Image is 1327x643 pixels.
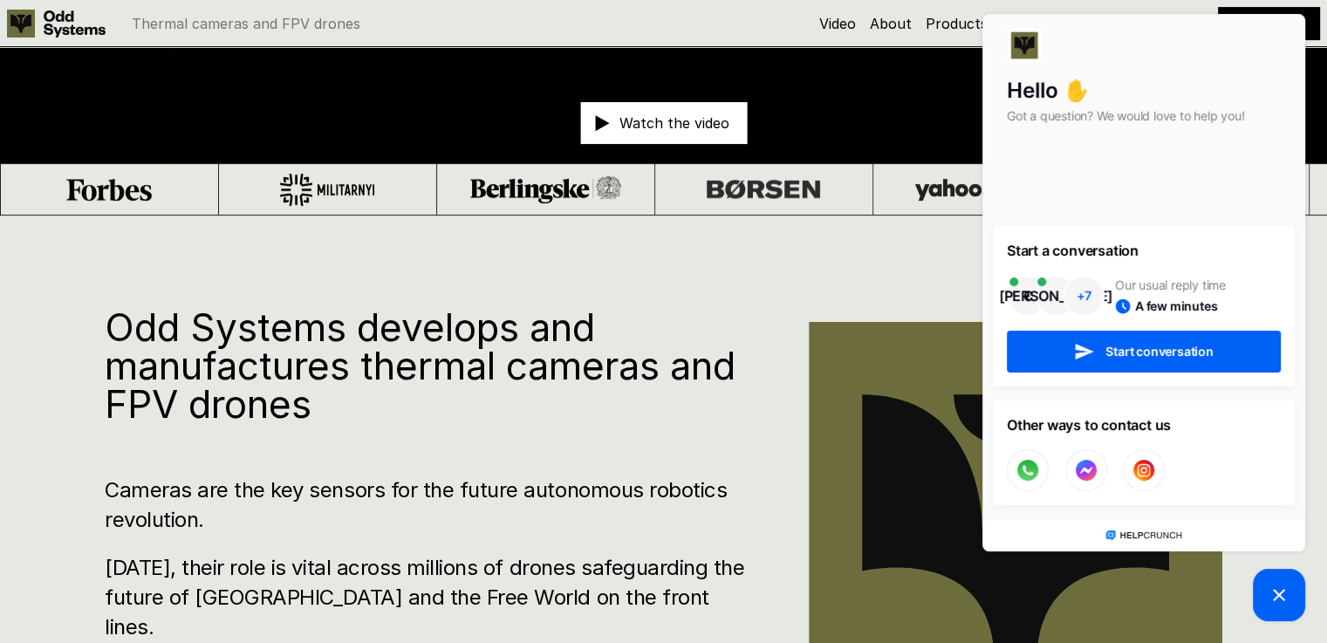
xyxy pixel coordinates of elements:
h3: Cameras are the key sensors for the future autonomous robotics revolution. [105,475,756,534]
iframe: HelpCrunch [978,10,1310,626]
a: Products [926,15,988,32]
a: About [870,15,912,32]
p: Thermal cameras and FPV drones [132,17,360,31]
p: Watch the video [619,116,729,130]
h3: [DATE], their role is vital across millions of drones safeguarding the future of [GEOGRAPHIC_DATA... [105,553,756,641]
h1: Odd Systems develops and manufactures thermal cameras and FPV drones [105,308,756,423]
a: Video [819,15,856,32]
